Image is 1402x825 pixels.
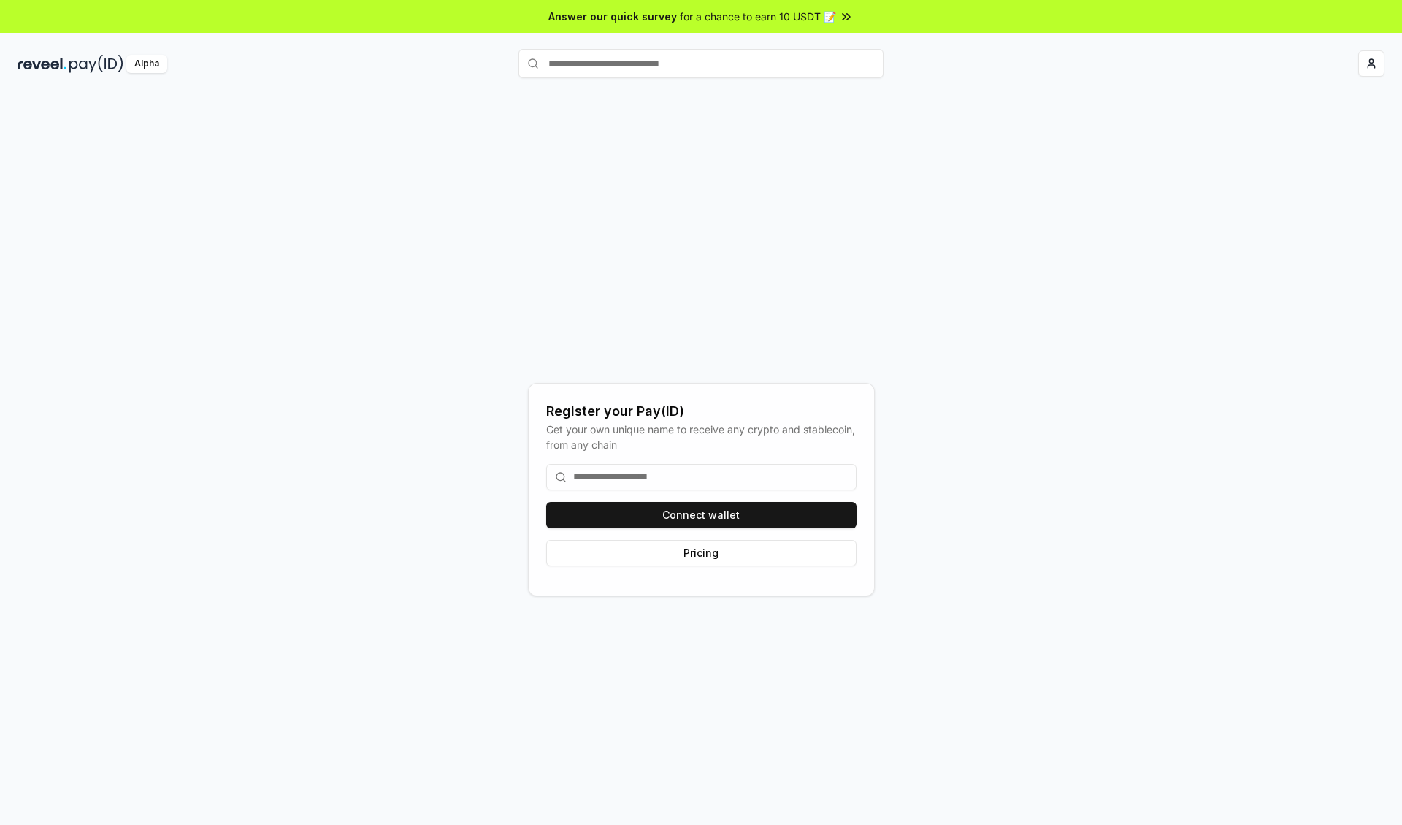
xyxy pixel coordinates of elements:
div: Get your own unique name to receive any crypto and stablecoin, from any chain [546,422,857,452]
img: pay_id [69,55,123,73]
button: Pricing [546,540,857,566]
span: Answer our quick survey [548,9,677,24]
div: Register your Pay(ID) [546,401,857,422]
div: Alpha [126,55,167,73]
span: for a chance to earn 10 USDT 📝 [680,9,836,24]
button: Connect wallet [546,502,857,528]
img: reveel_dark [18,55,66,73]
